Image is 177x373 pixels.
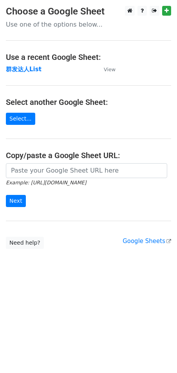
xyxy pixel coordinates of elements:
input: Next [6,195,26,207]
h4: Use a recent Google Sheet: [6,52,171,62]
p: Use one of the options below... [6,20,171,29]
a: Select... [6,113,35,125]
a: View [96,66,116,73]
h4: Select another Google Sheet: [6,97,171,107]
h3: Choose a Google Sheet [6,6,171,17]
h4: Copy/paste a Google Sheet URL: [6,151,171,160]
small: View [104,67,116,72]
a: 群发达人List [6,66,42,73]
a: Need help? [6,237,44,249]
a: Google Sheets [123,238,171,245]
input: Paste your Google Sheet URL here [6,163,167,178]
small: Example: [URL][DOMAIN_NAME] [6,180,86,186]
